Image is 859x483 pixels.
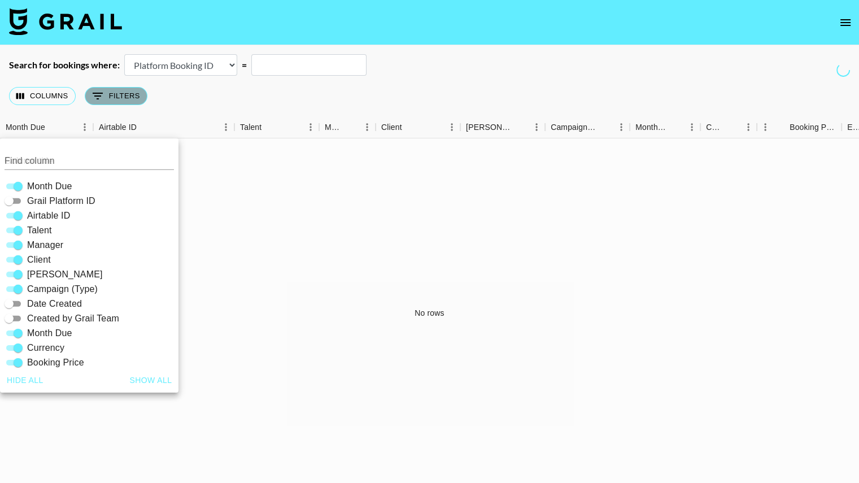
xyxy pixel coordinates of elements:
span: Campaign (Type) [27,282,98,296]
button: Sort [402,119,418,135]
div: Booking Price [790,116,836,138]
button: Menu [76,119,93,136]
div: [PERSON_NAME] [466,116,512,138]
button: Sort [45,119,61,135]
span: Grail Platform ID [27,194,95,208]
span: [PERSON_NAME] [27,268,103,281]
button: Sort [724,119,740,135]
button: Show filters [85,87,147,105]
div: Manager [319,116,376,138]
span: Created by Grail Team [27,312,119,325]
button: Menu [359,119,376,136]
div: Month Due [635,116,668,138]
span: Date Created [27,297,82,311]
button: Hide all [2,369,48,390]
span: Refreshing managers, users, talent, clients, campaigns... [835,62,852,79]
span: Month Due [27,327,72,340]
button: Menu [302,119,319,136]
div: Month Due [630,116,700,138]
span: Airtable ID [27,209,70,223]
div: Campaign (Type) [551,116,597,138]
span: Currency [27,341,64,355]
div: Client [381,116,402,138]
button: open drawer [834,11,857,34]
button: Menu [613,119,630,136]
div: Search for bookings where: [9,59,120,71]
img: Grail Talent [9,8,122,35]
span: Client [27,253,51,267]
div: Airtable ID [93,116,234,138]
button: Menu [217,119,234,136]
button: Sort [261,119,277,135]
div: Campaign (Type) [545,116,630,138]
button: Sort [774,119,790,135]
button: Sort [668,119,683,135]
div: Airtable ID [99,116,137,138]
div: Talent [234,116,319,138]
button: Sort [512,119,528,135]
div: Currency [700,116,757,138]
button: Show all [125,369,177,390]
button: Sort [597,119,613,135]
div: = [242,59,247,71]
button: Menu [757,119,774,136]
div: Currency [706,116,724,138]
button: Menu [443,119,460,136]
button: Sort [343,119,359,135]
button: Sort [137,119,152,135]
div: Month Due [6,116,45,138]
span: Month Due [27,180,72,193]
button: Menu [740,119,757,136]
input: Column title [5,152,174,170]
span: Manager [27,238,63,252]
button: Menu [528,119,545,136]
div: Client [376,116,460,138]
div: Booker [460,116,545,138]
div: Manager [325,116,343,138]
span: Booking Price [27,356,84,369]
span: Talent [27,224,52,237]
button: Menu [683,119,700,136]
div: Booking Price [757,116,841,138]
div: Talent [240,116,261,138]
button: Select columns [9,87,76,105]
